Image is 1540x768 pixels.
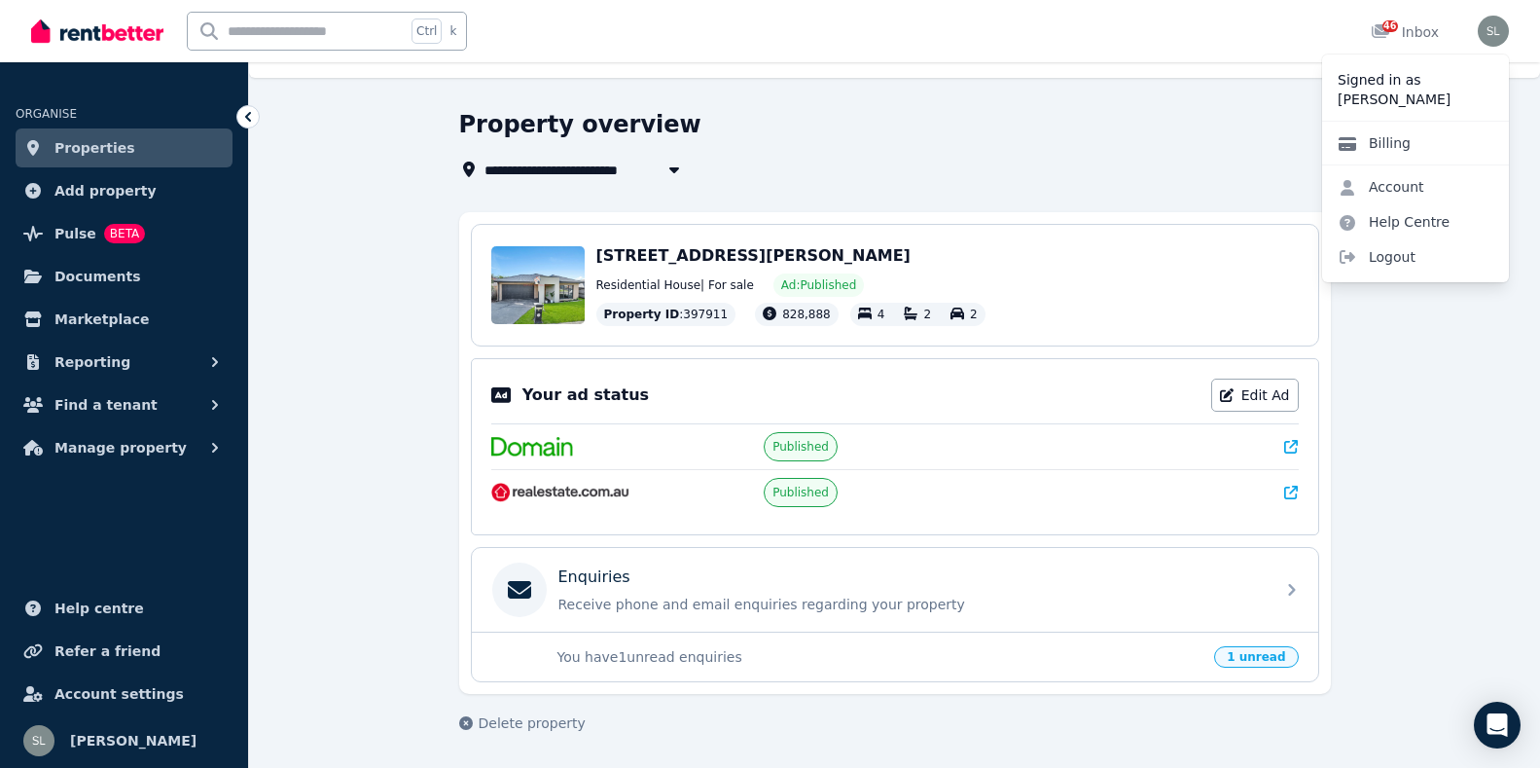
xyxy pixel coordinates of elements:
[479,713,586,733] span: Delete property
[54,436,187,459] span: Manage property
[16,589,233,628] a: Help centre
[1474,702,1521,749] div: Open Intercom Messenger
[70,729,197,752] span: [PERSON_NAME]
[772,439,829,455] span: Published
[522,384,649,407] p: Your ad status
[459,109,701,140] h1: Property overview
[54,222,96,245] span: Pulse
[16,257,233,296] a: Documents
[54,265,141,288] span: Documents
[54,136,135,160] span: Properties
[491,483,630,502] img: RealEstate.com.au
[970,308,978,321] span: 2
[1322,204,1465,239] a: Help Centre
[16,300,233,339] a: Marketplace
[54,597,144,620] span: Help centre
[449,23,456,39] span: k
[16,428,233,467] button: Manage property
[1338,90,1493,109] p: [PERSON_NAME]
[782,308,831,321] span: 828,888
[104,224,145,243] span: BETA
[558,566,630,589] p: Enquiries
[923,308,931,321] span: 2
[604,307,680,322] span: Property ID
[16,171,233,210] a: Add property
[54,682,184,706] span: Account settings
[1338,70,1493,90] p: Signed in as
[16,128,233,167] a: Properties
[1478,16,1509,47] img: Sunny Lu
[31,17,163,46] img: RentBetter
[412,18,442,44] span: Ctrl
[23,725,54,756] img: Sunny Lu
[596,303,736,326] div: : 397911
[16,632,233,671] a: Refer a friend
[558,595,1263,614] p: Receive phone and email enquiries regarding your property
[16,107,77,121] span: ORGANISE
[16,214,233,253] a: PulseBETA
[54,308,149,331] span: Marketplace
[596,246,911,265] span: [STREET_ADDRESS][PERSON_NAME]
[54,179,157,202] span: Add property
[772,485,829,500] span: Published
[16,675,233,713] a: Account settings
[781,277,856,293] span: Ad: Published
[1322,239,1509,274] span: Logout
[1322,169,1440,204] a: Account
[54,350,130,374] span: Reporting
[557,647,1203,667] p: You have 1 unread enquiries
[16,343,233,382] button: Reporting
[1214,646,1298,668] span: 1 unread
[1211,379,1299,412] a: Edit Ad
[16,385,233,424] button: Find a tenant
[54,640,161,663] span: Refer a friend
[877,308,885,321] span: 4
[1371,22,1439,42] div: Inbox
[1382,20,1398,32] span: 46
[1322,126,1426,161] a: Billing
[472,548,1318,632] a: EnquiriesReceive phone and email enquiries regarding your property
[54,393,158,417] span: Find a tenant
[491,437,573,457] img: Domain.com.au
[459,713,586,733] button: Delete property
[596,277,754,293] span: Residential House | For sale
